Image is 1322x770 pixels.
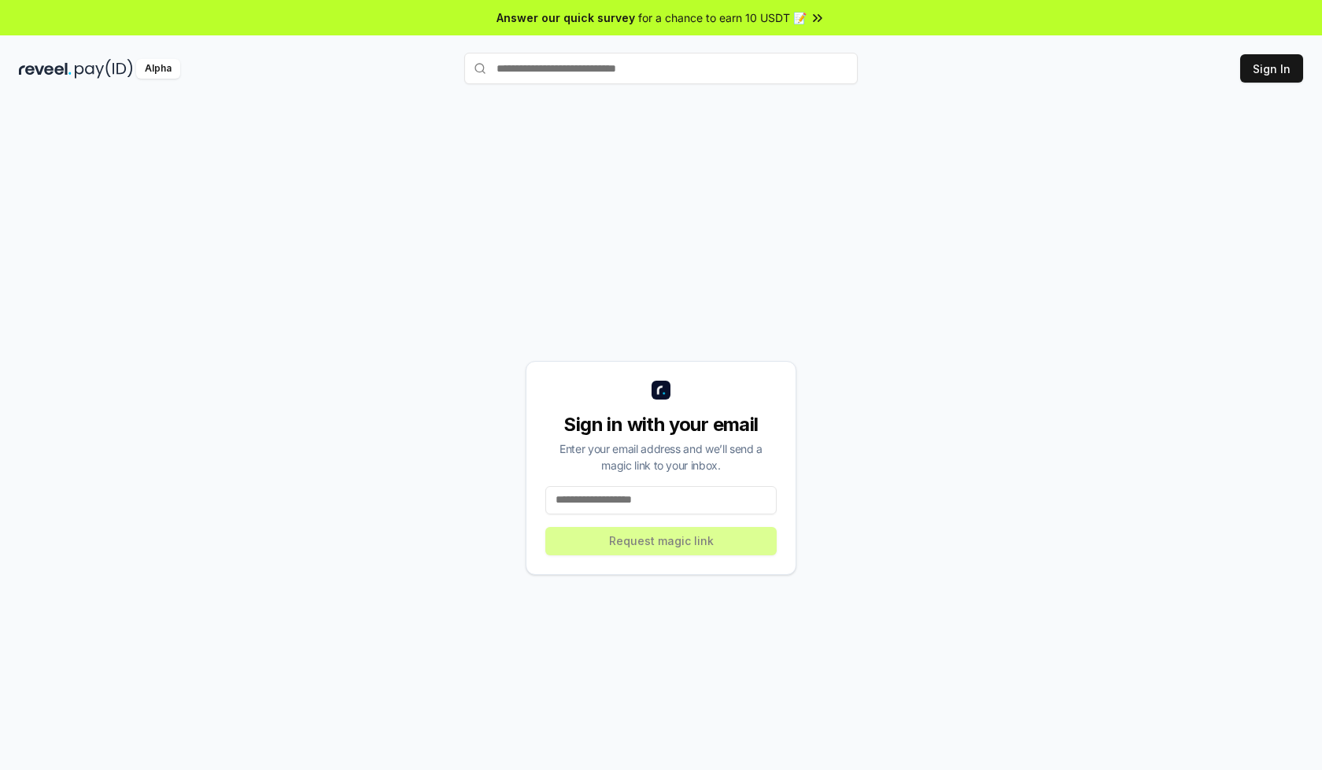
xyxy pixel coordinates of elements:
[545,440,777,473] div: Enter your email address and we’ll send a magic link to your inbox.
[652,381,670,400] img: logo_small
[136,59,180,79] div: Alpha
[497,9,635,26] span: Answer our quick survey
[545,412,777,437] div: Sign in with your email
[638,9,807,26] span: for a chance to earn 10 USDT 📝
[19,59,72,79] img: reveel_dark
[75,59,133,79] img: pay_id
[1240,54,1303,83] button: Sign In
